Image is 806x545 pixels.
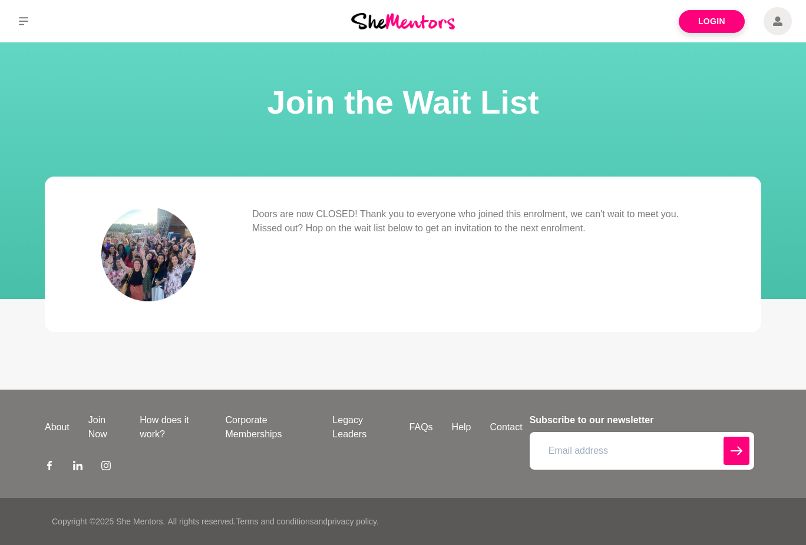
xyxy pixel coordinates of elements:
a: Instagram [101,460,111,474]
a: Login [679,10,745,33]
a: Help [442,420,481,434]
a: Corporate Memberships [216,413,323,441]
a: FAQs [400,420,442,434]
a: Terms and conditions [236,517,313,526]
a: About [35,420,79,434]
a: LinkedIn [73,460,82,474]
a: Contact [481,420,532,434]
p: All rights reserved. and . [167,516,378,528]
a: Join Now [79,413,130,441]
a: Legacy Leaders [323,413,399,441]
img: She Mentors Logo [351,13,455,29]
p: Doors are now CLOSED! Thank you to everyone who joined this enrolment, we can't wait to meet you.... [252,207,705,235]
h4: Subscribe to our newsletter [530,413,754,427]
input: Email address [530,432,754,470]
a: How does it work? [130,413,216,441]
p: Copyright © 2025 She Mentors . [52,516,165,528]
a: Facebook [45,460,54,474]
h1: Join the Wait List [14,80,792,125]
a: privacy policy [328,517,376,526]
